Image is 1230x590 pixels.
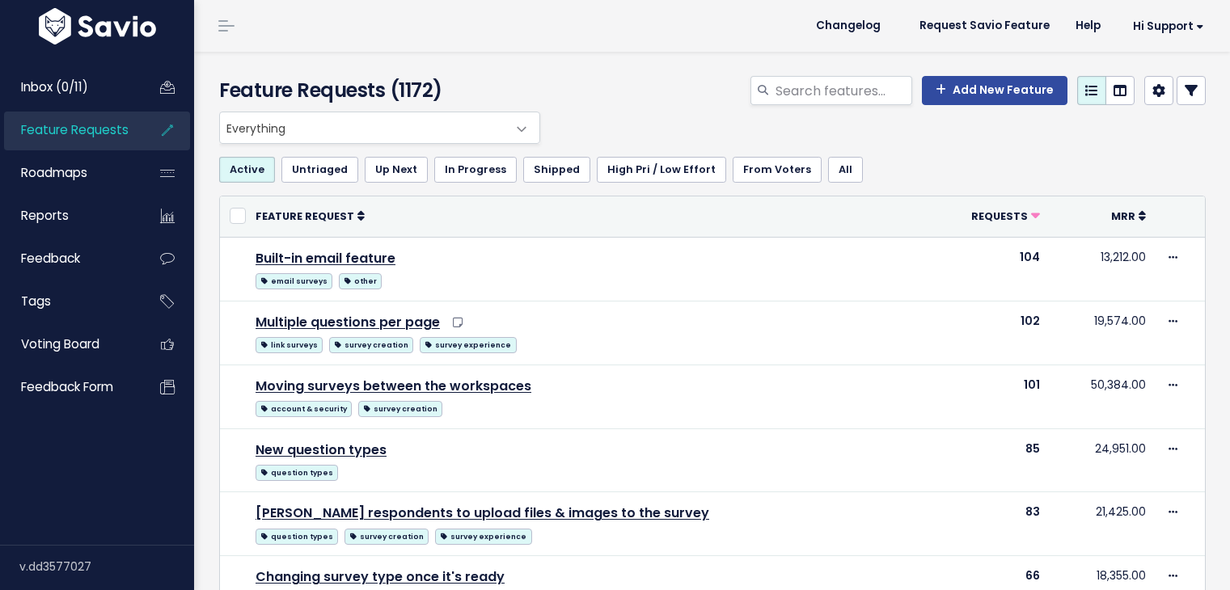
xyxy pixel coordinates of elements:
span: link surveys [256,337,323,353]
a: Tags [4,283,134,320]
td: 19,574.00 [1050,301,1156,365]
a: Multiple questions per page [256,313,440,331]
a: Feedback [4,240,134,277]
span: survey creation [358,401,442,417]
span: Tags [21,293,51,310]
a: link surveys [256,334,323,354]
td: 83 [924,492,1050,556]
a: survey experience [420,334,516,354]
a: High Pri / Low Effort [597,157,726,183]
img: logo-white.9d6f32f41409.svg [35,8,160,44]
td: 24,951.00 [1050,428,1156,492]
a: email surveys [256,270,332,290]
a: Feature Request [256,208,365,224]
a: Shipped [523,157,590,183]
a: Request Savio Feature [907,14,1063,38]
span: Reports [21,207,69,224]
h4: Feature Requests (1172) [219,76,532,105]
td: 104 [924,237,1050,301]
a: Requests [971,208,1040,224]
a: question types [256,525,338,546]
span: Everything [220,112,507,143]
a: Voting Board [4,326,134,363]
a: Inbox (0/11) [4,69,134,106]
a: MRR [1111,208,1146,224]
a: Help [1063,14,1114,38]
a: From Voters [733,157,822,183]
a: question types [256,461,338,482]
span: survey creation [344,529,429,545]
span: Requests [971,209,1028,223]
a: Built-in email feature [256,249,395,268]
span: survey creation [329,337,413,353]
span: survey experience [435,529,531,545]
a: [PERSON_NAME] respondents to upload files & images to the survey [256,504,709,522]
span: email surveys [256,273,332,289]
span: Hi Support [1133,20,1204,32]
a: Untriaged [281,157,358,183]
a: Moving surveys between the workspaces [256,377,531,395]
td: 101 [924,365,1050,428]
span: Everything [219,112,540,144]
input: Search features... [774,76,912,105]
td: 13,212.00 [1050,237,1156,301]
span: MRR [1111,209,1135,223]
div: v.dd3577027 [19,546,194,588]
td: 50,384.00 [1050,365,1156,428]
span: question types [256,529,338,545]
a: survey experience [435,525,531,546]
span: Inbox (0/11) [21,78,88,95]
a: account & security [256,398,352,418]
a: New question types [256,440,387,459]
a: survey creation [344,525,429,546]
a: other [339,270,382,290]
a: In Progress [434,157,517,183]
a: Add New Feature [922,76,1067,105]
a: survey creation [329,334,413,354]
a: Changing survey type once it's ready [256,567,505,586]
span: survey experience [420,337,516,353]
a: survey creation [358,398,442,418]
span: account & security [256,401,352,417]
span: question types [256,465,338,481]
a: Hi Support [1114,14,1217,39]
a: Reports [4,197,134,234]
a: All [828,157,863,183]
span: other [339,273,382,289]
span: Changelog [816,20,881,32]
span: Roadmaps [21,164,87,181]
ul: Filter feature requests [219,157,1206,183]
span: Feature Request [256,209,354,223]
a: Feature Requests [4,112,134,149]
span: Feature Requests [21,121,129,138]
td: 85 [924,428,1050,492]
span: Feedback [21,250,80,267]
a: Up Next [365,157,428,183]
td: 102 [924,301,1050,365]
a: Feedback form [4,369,134,406]
a: Roadmaps [4,154,134,192]
span: Voting Board [21,335,99,352]
a: Active [219,157,275,183]
span: Feedback form [21,378,113,395]
td: 21,425.00 [1050,492,1156,556]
